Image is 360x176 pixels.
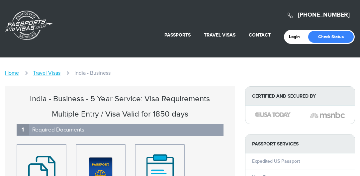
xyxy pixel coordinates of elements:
[245,134,355,153] strong: PASSPORT SERVICES
[255,112,291,117] img: image description
[298,11,350,19] a: [PHONE_NUMBER]
[308,31,354,43] a: Check Status
[5,10,52,40] a: Passports & [DOMAIN_NAME]
[74,70,111,76] li: India - Business
[249,32,271,38] a: Contact
[164,32,191,38] a: Passports
[17,110,224,119] h3: Multiple Entry / Visa Valid for 1850 days
[310,111,345,119] img: image description
[17,95,224,103] h1: India - Business - 5 Year Service: Visa Requirements
[5,70,19,76] a: Home
[17,124,29,135] span: 1
[252,158,300,164] a: Expedited US Passport
[17,124,224,136] h2: Required Documents
[245,87,355,106] strong: Certified and Secured by
[289,34,305,40] a: Login
[204,32,235,38] a: Travel Visas
[33,70,60,76] a: Travel Visas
